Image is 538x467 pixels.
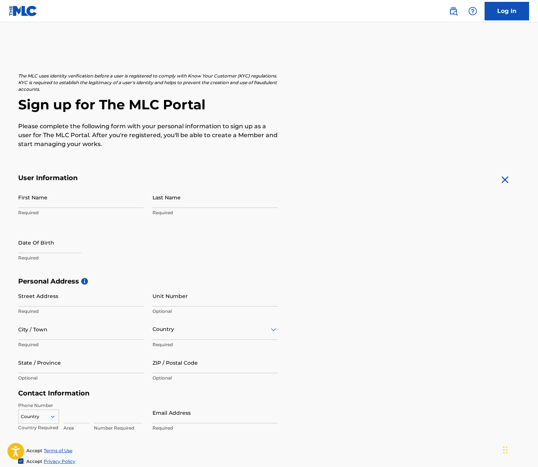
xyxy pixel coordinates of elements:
span: Accept [26,458,42,464]
p: Area [63,425,89,431]
h2: Sign up for The MLC Portal [18,96,520,113]
img: help [468,7,477,16]
p: Please complete the following form with your personal information to sign up as a user for The ML... [18,122,278,149]
h5: Contact Information [18,389,278,398]
p: Required [18,209,144,216]
span: Accept [26,448,42,453]
div: Arrastrar [503,439,508,461]
h5: Personal Address [18,277,520,286]
p: Optional [152,308,278,315]
img: checkbox [19,459,23,463]
p: Required [152,209,278,216]
p: Required [18,341,144,348]
p: Required [152,425,278,431]
a: Public Search [446,4,461,19]
a: Terms of Use [44,448,72,453]
a: Log In [485,2,529,20]
p: Number Required [94,425,142,431]
p: Country Required [18,424,59,431]
div: Widget de chat [501,431,538,467]
span: i [81,278,88,285]
p: Required [152,341,278,348]
p: The MLC uses identity verification before a user is registered to comply with Know Your Customer ... [18,73,278,93]
img: close [499,174,511,186]
p: Required [18,255,144,261]
img: MLC Logo [9,6,37,16]
iframe: Chat Widget [501,431,538,467]
h5: User Information [18,174,278,182]
img: search [449,7,458,16]
div: Help [465,4,480,19]
a: Privacy Policy [44,458,75,464]
p: Optional [152,375,278,381]
p: Required [18,308,144,315]
p: Optional [18,375,144,381]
